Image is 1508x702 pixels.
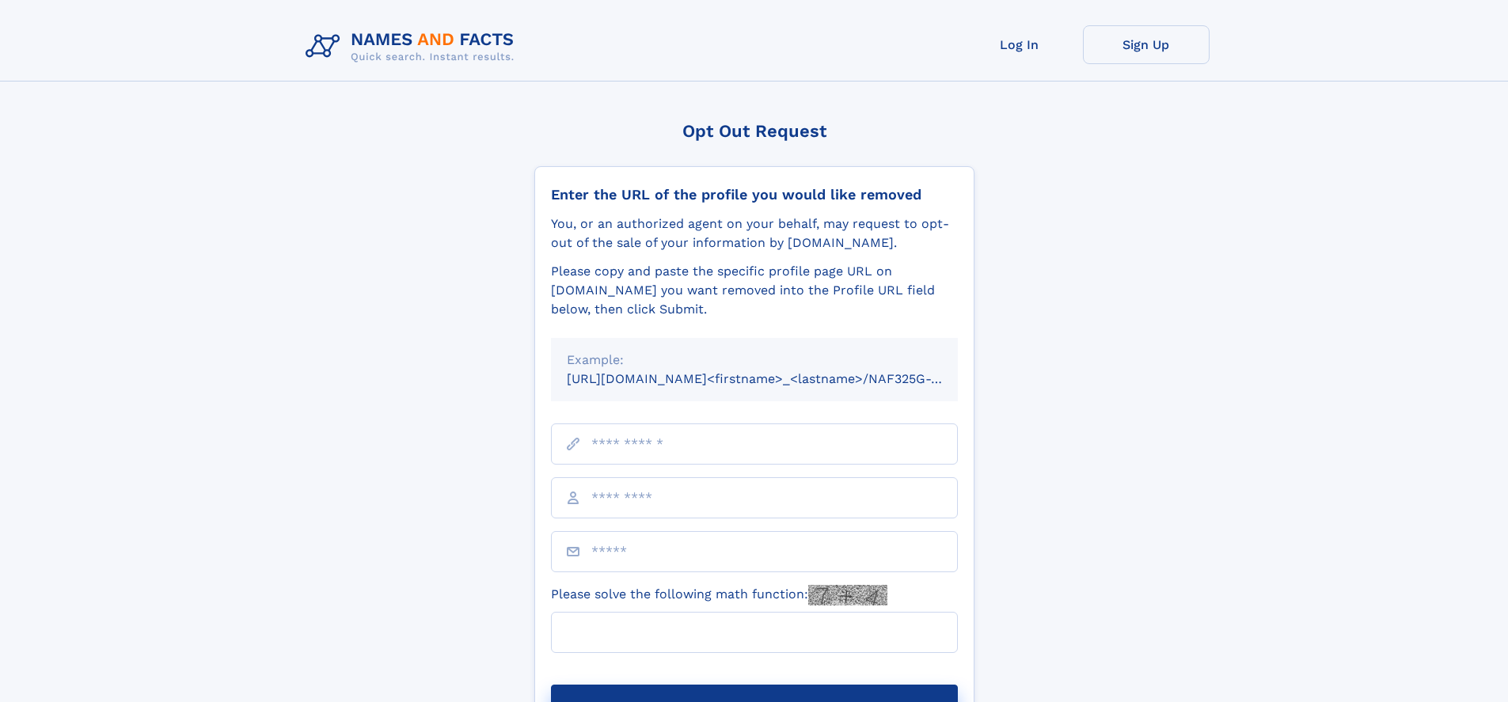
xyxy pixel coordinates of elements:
[551,186,958,203] div: Enter the URL of the profile you would like removed
[299,25,527,68] img: Logo Names and Facts
[567,351,942,370] div: Example:
[551,585,887,605] label: Please solve the following math function:
[956,25,1083,64] a: Log In
[1083,25,1210,64] a: Sign Up
[534,121,974,141] div: Opt Out Request
[551,214,958,252] div: You, or an authorized agent on your behalf, may request to opt-out of the sale of your informatio...
[567,371,988,386] small: [URL][DOMAIN_NAME]<firstname>_<lastname>/NAF325G-xxxxxxxx
[551,262,958,319] div: Please copy and paste the specific profile page URL on [DOMAIN_NAME] you want removed into the Pr...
